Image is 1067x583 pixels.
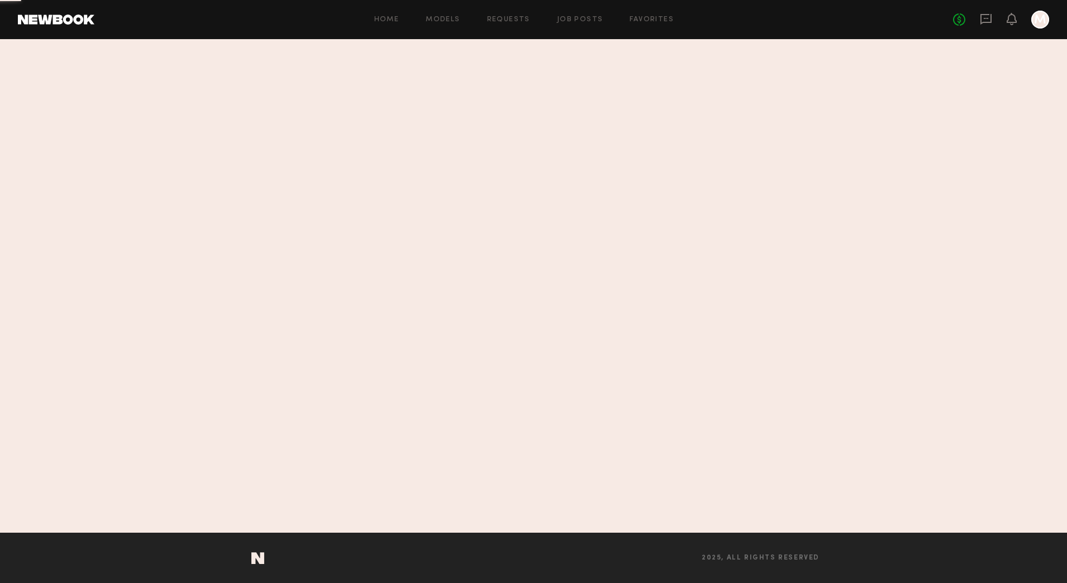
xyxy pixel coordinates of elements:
[630,16,674,23] a: Favorites
[487,16,530,23] a: Requests
[702,554,820,562] span: 2025, all rights reserved
[1031,11,1049,29] a: M
[374,16,399,23] a: Home
[426,16,460,23] a: Models
[557,16,603,23] a: Job Posts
